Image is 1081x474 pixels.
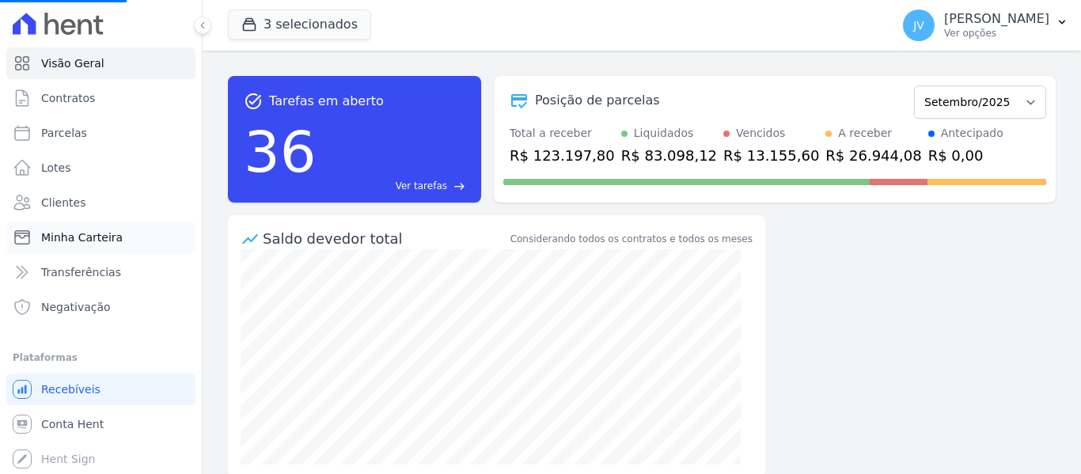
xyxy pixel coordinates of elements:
[228,9,371,40] button: 3 selecionados
[510,125,615,142] div: Total a receber
[41,229,123,245] span: Minha Carteira
[453,180,465,192] span: east
[890,3,1081,47] button: JV [PERSON_NAME] Ver opções
[723,145,819,166] div: R$ 13.155,60
[41,125,87,141] span: Parcelas
[6,374,195,405] a: Recebíveis
[41,90,95,106] span: Contratos
[6,291,195,323] a: Negativação
[6,117,195,149] a: Parcelas
[838,125,892,142] div: A receber
[510,232,753,246] div: Considerando todos os contratos e todos os meses
[244,92,263,111] span: task_alt
[41,381,101,397] span: Recebíveis
[6,82,195,114] a: Contratos
[41,299,111,315] span: Negativação
[928,145,1003,166] div: R$ 0,00
[269,92,384,111] span: Tarefas em aberto
[244,111,317,193] div: 36
[13,348,189,367] div: Plataformas
[41,416,104,432] span: Conta Hent
[634,125,694,142] div: Liquidados
[6,47,195,79] a: Visão Geral
[323,179,465,193] a: Ver tarefas east
[396,179,447,193] span: Ver tarefas
[6,187,195,218] a: Clientes
[825,145,921,166] div: R$ 26.944,08
[736,125,785,142] div: Vencidos
[6,222,195,253] a: Minha Carteira
[510,145,615,166] div: R$ 123.197,80
[535,91,660,110] div: Posição de parcelas
[41,264,121,280] span: Transferências
[944,27,1049,40] p: Ver opções
[41,55,104,71] span: Visão Geral
[6,408,195,440] a: Conta Hent
[41,195,85,210] span: Clientes
[941,125,1003,142] div: Antecipado
[621,145,717,166] div: R$ 83.098,12
[6,152,195,184] a: Lotes
[41,160,71,176] span: Lotes
[944,11,1049,27] p: [PERSON_NAME]
[6,256,195,288] a: Transferências
[263,228,507,249] div: Saldo devedor total
[913,20,924,31] span: JV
